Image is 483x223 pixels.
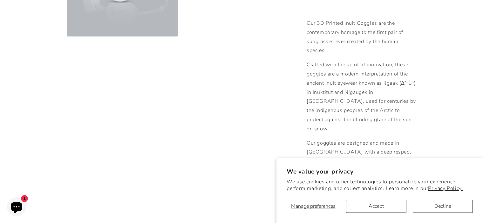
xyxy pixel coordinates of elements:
[291,203,336,210] span: Manage preferences
[307,139,416,212] p: Our goggles are designed and made in [GEOGRAPHIC_DATA] with a deep respect for this heritage, mer...
[287,168,473,176] h2: We value your privacy
[413,200,473,213] button: Decline
[346,200,406,213] button: Accept
[287,179,473,192] p: We use cookies and other technologies to personalize your experience, perform marketing, and coll...
[307,19,416,55] p: Our 3D Printed Inuit Goggles are the contemporary homage to the first pair of sunglasses ever cre...
[307,60,416,133] p: Crafted with the spirit of innovation, these goggles are a modern interpretation of the ancient I...
[287,200,340,213] button: Manage preferences
[428,185,463,192] a: Privacy Policy.
[5,197,28,218] inbox-online-store-chat: Shopify online store chat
